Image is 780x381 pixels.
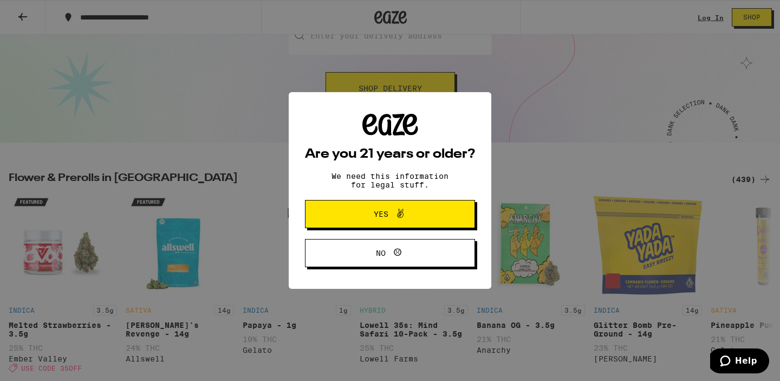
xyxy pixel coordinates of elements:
[374,210,388,218] span: Yes
[710,348,769,376] iframe: Opens a widget where you can find more information
[376,249,386,257] span: No
[305,239,475,267] button: No
[322,172,458,189] p: We need this information for legal stuff.
[305,148,475,161] h2: Are you 21 years or older?
[305,200,475,228] button: Yes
